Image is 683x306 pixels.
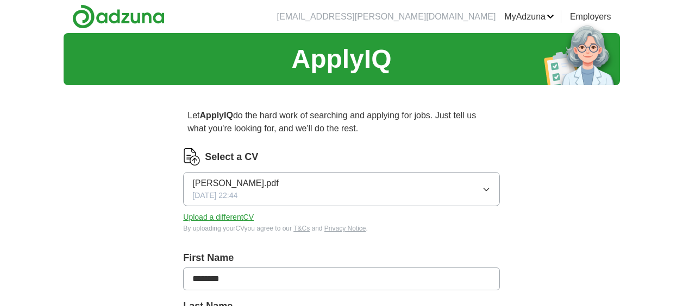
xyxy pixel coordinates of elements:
span: [PERSON_NAME].pdf [192,177,278,190]
button: Upload a differentCV [183,212,254,223]
label: Select a CV [205,150,258,164]
strong: ApplyIQ [200,111,233,120]
p: Let do the hard work of searching and applying for jobs. Just tell us what you're looking for, an... [183,105,499,139]
div: By uploading your CV you agree to our and . [183,224,499,233]
img: CV Icon [183,148,200,165]
button: [PERSON_NAME].pdf[DATE] 22:44 [183,172,499,206]
li: [EMAIL_ADDRESS][PERSON_NAME][DOMAIN_NAME] [277,10,496,23]
a: MyAdzuna [504,10,554,23]
a: T&Cs [293,225,310,232]
label: First Name [183,251,499,265]
h1: ApplyIQ [291,40,391,79]
img: Adzuna logo [72,4,165,29]
a: Employers [570,10,611,23]
a: Privacy Notice [324,225,366,232]
span: [DATE] 22:44 [192,190,237,201]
